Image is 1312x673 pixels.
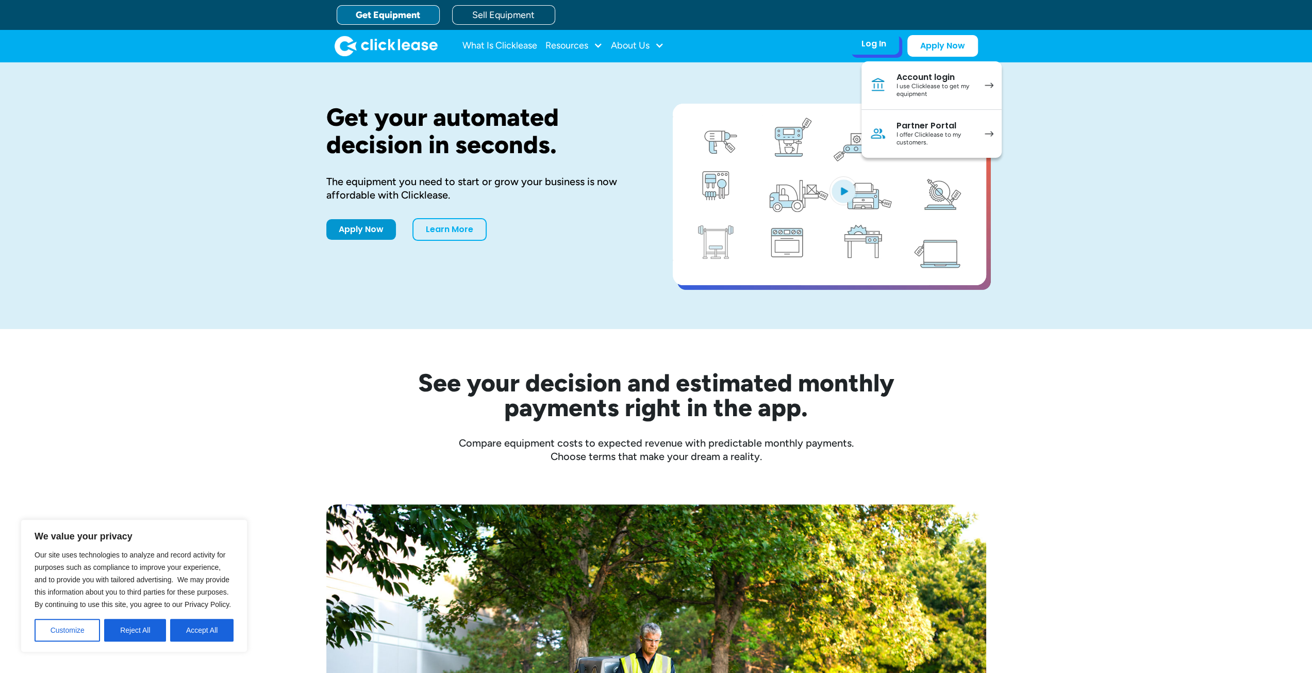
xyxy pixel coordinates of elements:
[170,619,234,642] button: Accept All
[452,5,555,25] a: Sell Equipment
[335,36,438,56] img: Clicklease logo
[907,35,978,57] a: Apply Now
[368,370,945,420] h2: See your decision and estimated monthly payments right in the app.
[861,39,886,49] div: Log In
[21,519,247,652] div: We value your privacy
[861,110,1002,158] a: Partner PortalI offer Clicklease to my customers.
[335,36,438,56] a: home
[35,619,100,642] button: Customize
[337,5,440,25] a: Get Equipment
[326,104,640,158] h1: Get your automated decision in seconds.
[896,131,974,147] div: I offer Clicklease to my customers.
[545,36,603,56] div: Resources
[611,36,664,56] div: About Us
[35,551,231,609] span: Our site uses technologies to analyze and record activity for purposes such as compliance to impr...
[861,61,1002,110] a: Account loginI use Clicklease to get my equipment
[861,61,1002,158] nav: Log In
[870,77,886,93] img: Bank icon
[326,219,396,240] a: Apply Now
[985,131,993,137] img: arrow
[870,125,886,142] img: Person icon
[673,104,986,285] a: open lightbox
[35,530,234,543] p: We value your privacy
[104,619,166,642] button: Reject All
[326,175,640,202] div: The equipment you need to start or grow your business is now affordable with Clicklease.
[829,176,857,205] img: Blue play button logo on a light blue circular background
[985,83,993,88] img: arrow
[896,83,974,99] div: I use Clicklease to get my equipment
[326,436,986,463] div: Compare equipment costs to expected revenue with predictable monthly payments. Choose terms that ...
[462,36,537,56] a: What Is Clicklease
[896,121,974,131] div: Partner Portal
[412,218,487,241] a: Learn More
[896,72,974,83] div: Account login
